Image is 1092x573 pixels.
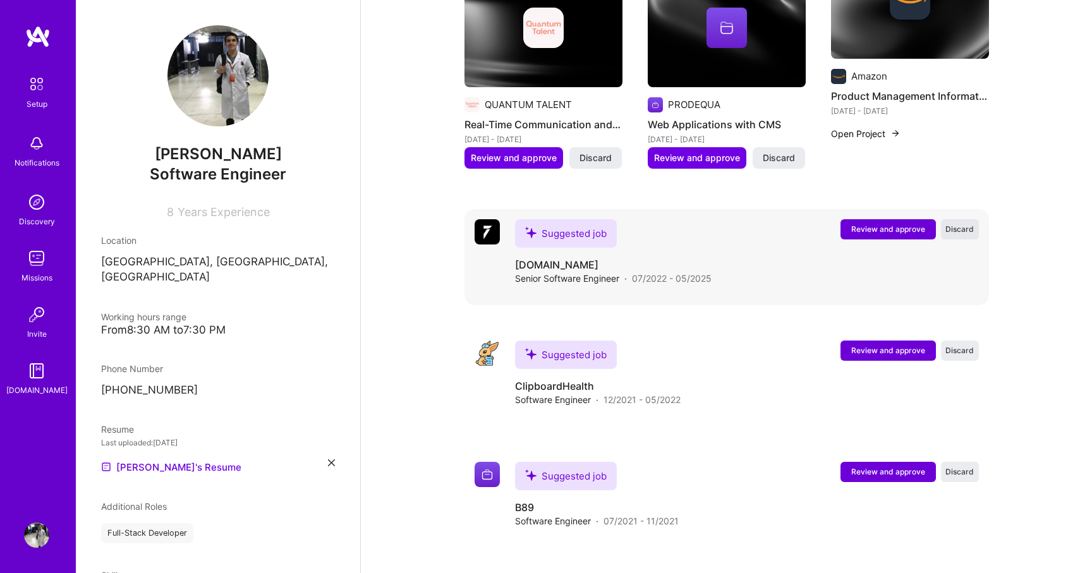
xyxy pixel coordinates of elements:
[525,469,537,481] i: icon SuggestedTeams
[890,128,901,138] img: arrow-right
[596,393,598,406] span: ·
[941,462,979,482] button: Discard
[624,272,627,285] span: ·
[101,462,111,472] img: Resume
[648,116,806,133] h4: Web Applications with CMS
[464,97,480,112] img: Company logo
[101,383,335,398] p: [PHONE_NUMBER]
[515,379,681,393] h4: ClipboardHealth
[101,363,163,374] span: Phone Number
[178,205,270,219] span: Years Experience
[753,147,805,169] button: Discard
[24,358,49,383] img: guide book
[569,147,622,169] button: Discard
[27,327,47,341] div: Invite
[515,341,617,369] div: Suggested job
[464,147,563,169] button: Review and approve
[648,147,746,169] button: Review and approve
[101,145,335,164] span: [PERSON_NAME]
[840,341,936,361] button: Review and approve
[475,341,500,366] img: Company logo
[525,227,537,238] i: icon SuggestedTeams
[515,462,617,490] div: Suggested job
[24,246,49,271] img: teamwork
[475,462,500,487] img: Company logo
[27,97,47,111] div: Setup
[648,133,806,146] div: [DATE] - [DATE]
[945,466,974,477] span: Discard
[831,104,989,118] div: [DATE] - [DATE]
[515,393,591,406] span: Software Engineer
[604,514,679,528] span: 07/2021 - 11/2021
[596,514,598,528] span: ·
[23,71,50,97] img: setup
[525,348,537,359] i: icon SuggestedTeams
[851,345,925,356] span: Review and approve
[101,255,335,285] p: [GEOGRAPHIC_DATA], [GEOGRAPHIC_DATA], [GEOGRAPHIC_DATA]
[150,165,286,183] span: Software Engineer
[648,97,663,112] img: Company logo
[523,8,564,48] img: Company logo
[945,224,974,234] span: Discard
[101,323,335,337] div: From 8:30 AM to 7:30 PM
[851,224,925,234] span: Review and approve
[515,500,679,514] h4: B89
[851,69,887,83] div: Amazon
[515,272,619,285] span: Senior Software Engineer
[464,116,622,133] h4: Real-Time Communication and Event-Driven Architecture
[101,234,335,247] div: Location
[6,383,68,397] div: [DOMAIN_NAME]
[831,69,846,84] img: Company logo
[840,219,936,239] button: Review and approve
[763,152,795,164] span: Discard
[851,466,925,477] span: Review and approve
[485,98,572,111] div: QUANTUM TALENT
[632,272,712,285] span: 07/2022 - 05/2025
[24,522,49,548] img: User Avatar
[101,523,193,543] div: Full-Stack Developer
[167,205,174,219] span: 8
[579,152,612,164] span: Discard
[941,341,979,361] button: Discard
[101,311,186,322] span: Working hours range
[654,152,740,164] span: Review and approve
[668,98,720,111] div: PRODEQUA
[831,127,901,140] button: Open Project
[471,152,557,164] span: Review and approve
[15,156,59,169] div: Notifications
[101,501,167,512] span: Additional Roles
[515,258,712,272] h4: [DOMAIN_NAME]
[515,514,591,528] span: Software Engineer
[475,219,500,244] img: Company logo
[464,133,622,146] div: [DATE] - [DATE]
[515,219,617,248] div: Suggested job
[24,302,49,327] img: Invite
[167,25,269,126] img: User Avatar
[101,436,335,449] div: Last uploaded: [DATE]
[101,424,134,435] span: Resume
[945,345,974,356] span: Discard
[941,219,979,239] button: Discard
[24,131,49,156] img: bell
[24,190,49,215] img: discovery
[101,459,241,474] a: [PERSON_NAME]'s Resume
[604,393,681,406] span: 12/2021 - 05/2022
[19,215,55,228] div: Discovery
[831,88,989,104] h4: Product Management Information (PIM) System
[25,25,51,48] img: logo
[328,459,335,466] i: icon Close
[21,522,52,548] a: User Avatar
[21,271,52,284] div: Missions
[840,462,936,482] button: Review and approve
